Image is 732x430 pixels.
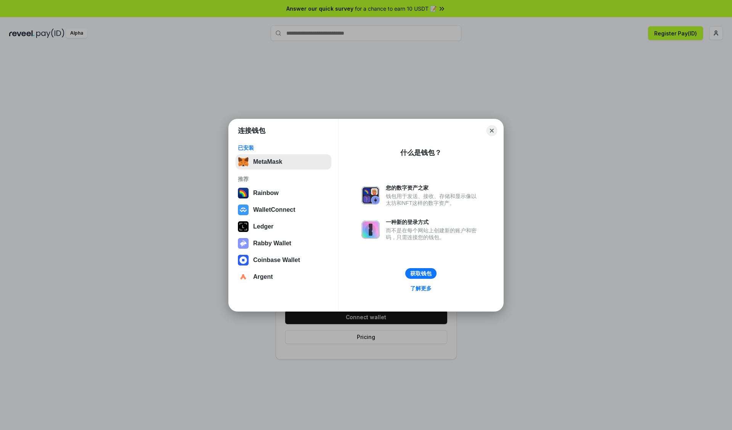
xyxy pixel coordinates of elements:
[236,154,331,169] button: MetaMask
[238,188,249,198] img: svg+xml,%3Csvg%20width%3D%22120%22%20height%3D%22120%22%20viewBox%3D%220%200%20120%20120%22%20fil...
[410,270,432,277] div: 获取钱包
[410,285,432,292] div: 了解更多
[253,206,295,213] div: WalletConnect
[253,273,273,280] div: Argent
[253,240,291,247] div: Rabby Wallet
[238,205,249,215] img: svg+xml,%3Csvg%20width%3D%2228%22%20height%3D%2228%22%20viewBox%3D%220%200%2028%2028%22%20fill%3D...
[486,125,497,136] button: Close
[238,272,249,282] img: svg+xml,%3Csvg%20width%3D%2228%22%20height%3D%2228%22%20viewBox%3D%220%200%2028%2028%22%20fill%3D...
[236,236,331,251] button: Rabby Wallet
[386,193,480,206] div: 钱包用于发送、接收、存储和显示像以太坊和NFT这样的数字资产。
[236,219,331,234] button: Ledger
[253,257,300,264] div: Coinbase Wallet
[386,184,480,191] div: 您的数字资产之家
[400,148,441,157] div: 什么是钱包？
[386,219,480,225] div: 一种新的登录方式
[238,126,265,135] h1: 连接钱包
[236,269,331,285] button: Argent
[361,186,380,205] img: svg+xml,%3Csvg%20xmlns%3D%22http%3A%2F%2Fwww.w3.org%2F2000%2Fsvg%22%20fill%3D%22none%22%20viewBox...
[238,221,249,232] img: svg+xml,%3Csvg%20xmlns%3D%22http%3A%2F%2Fwww.w3.org%2F2000%2Fsvg%22%20width%3D%2228%22%20height%3...
[238,144,329,151] div: 已安装
[361,221,380,239] img: svg+xml,%3Csvg%20xmlns%3D%22http%3A%2F%2Fwww.w3.org%2F2000%2Fsvg%22%20fill%3D%22none%22%20viewBox...
[238,157,249,167] img: svg+xml,%3Csvg%20fill%3D%22none%22%20height%3D%2233%22%20viewBox%3D%220%200%2035%2033%22%20width%...
[405,268,437,279] button: 获取钱包
[236,202,331,217] button: WalletConnect
[236,185,331,201] button: Rainbow
[238,176,329,182] div: 推荐
[386,227,480,241] div: 而不是在每个网站上创建新的账户和密码，只需连接您的钱包。
[253,190,279,197] div: Rainbow
[238,238,249,249] img: svg+xml,%3Csvg%20xmlns%3D%22http%3A%2F%2Fwww.w3.org%2F2000%2Fsvg%22%20fill%3D%22none%22%20viewBox...
[253,158,282,165] div: MetaMask
[236,253,331,268] button: Coinbase Wallet
[406,283,436,293] a: 了解更多
[253,223,273,230] div: Ledger
[238,255,249,265] img: svg+xml,%3Csvg%20width%3D%2228%22%20height%3D%2228%22%20viewBox%3D%220%200%2028%2028%22%20fill%3D...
